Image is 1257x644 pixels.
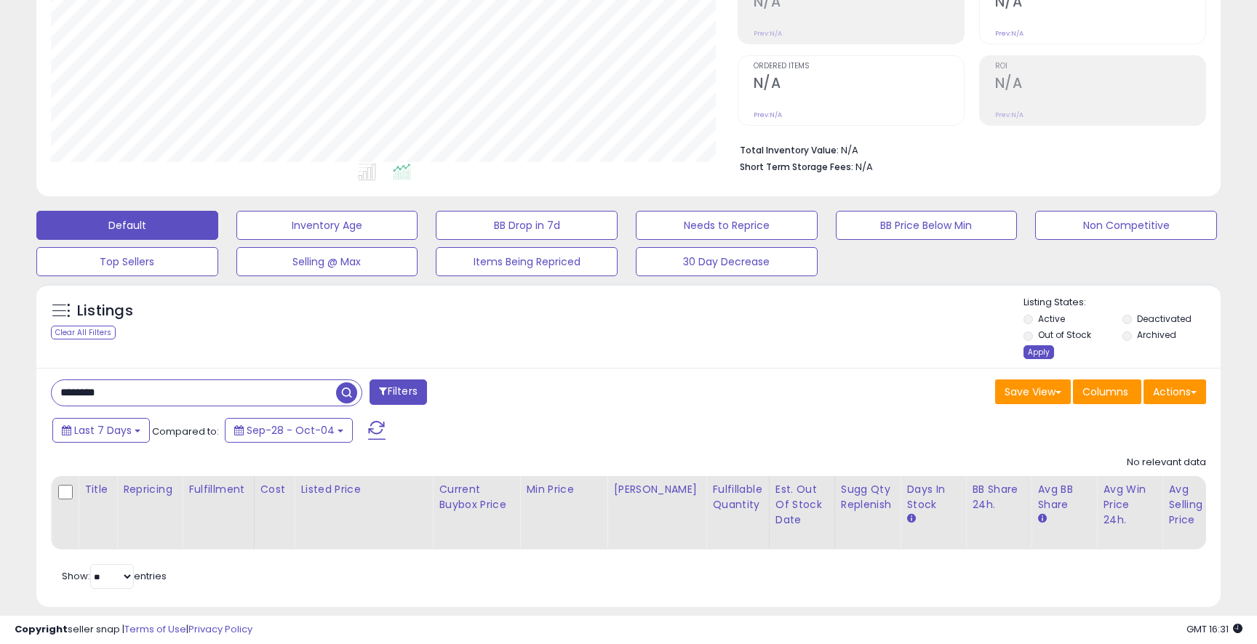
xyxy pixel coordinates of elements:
label: Archived [1137,329,1176,341]
button: Top Sellers [36,247,218,276]
label: Out of Stock [1038,329,1091,341]
button: Last 7 Days [52,418,150,443]
small: Days In Stock. [906,512,915,526]
button: Needs to Reprice [636,211,818,240]
span: 2025-10-12 16:31 GMT [1186,622,1242,636]
div: Est. Out Of Stock Date [775,482,829,528]
small: Prev: N/A [995,110,1023,119]
strong: Copyright [15,622,68,636]
label: Deactivated [1137,313,1192,325]
small: Prev: N/A [754,29,782,38]
button: Non Competitive [1035,211,1217,240]
span: N/A [855,160,873,174]
div: Avg Selling Price [1168,482,1221,528]
div: Listed Price [300,482,426,497]
div: Cost [260,482,289,497]
button: Selling @ Max [236,247,418,276]
span: Sep-28 - Oct-04 [247,423,335,438]
div: Avg BB Share [1037,482,1090,512]
label: Active [1038,313,1065,325]
h2: N/A [995,75,1205,94]
a: Terms of Use [124,622,186,636]
button: Sep-28 - Oct-04 [225,418,353,443]
b: Short Term Storage Fees: [740,161,853,173]
th: Please note that this number is a calculation based on your required days of coverage and your ve... [834,476,901,550]
small: Prev: N/A [995,29,1023,38]
div: Min Price [526,482,601,497]
div: Title [84,482,111,497]
span: Compared to: [152,424,219,438]
li: N/A [740,140,1195,158]
a: Privacy Policy [188,622,252,636]
button: Default [36,211,218,240]
button: 30 Day Decrease [636,247,818,276]
button: Filters [370,379,426,405]
div: Repricing [123,482,176,497]
b: Total Inventory Value: [740,144,839,156]
div: No relevant data [1127,456,1206,470]
button: Save View [995,379,1071,404]
small: Avg BB Share. [1037,512,1046,526]
button: Columns [1073,379,1141,404]
button: BB Drop in 7d [436,211,618,240]
div: Clear All Filters [51,326,116,339]
span: Columns [1082,385,1128,399]
p: Listing States: [1023,296,1220,310]
span: ROI [995,63,1205,71]
span: Last 7 Days [74,423,132,438]
button: Actions [1144,379,1206,404]
div: Current Buybox Price [439,482,514,512]
h5: Listings [77,301,133,321]
div: Fulfillable Quantity [712,482,762,512]
button: Items Being Repriced [436,247,618,276]
div: Fulfillment [188,482,247,497]
button: BB Price Below Min [836,211,1018,240]
div: Avg Win Price 24h. [1103,482,1156,528]
div: BB Share 24h. [972,482,1025,512]
div: Days In Stock [906,482,959,512]
button: Inventory Age [236,211,418,240]
h2: N/A [754,75,964,94]
div: [PERSON_NAME] [613,482,700,497]
div: Sugg Qty Replenish [841,482,895,512]
span: Ordered Items [754,63,964,71]
div: Apply [1023,345,1054,359]
div: seller snap | | [15,623,252,637]
span: Show: entries [62,569,167,583]
small: Prev: N/A [754,110,782,119]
